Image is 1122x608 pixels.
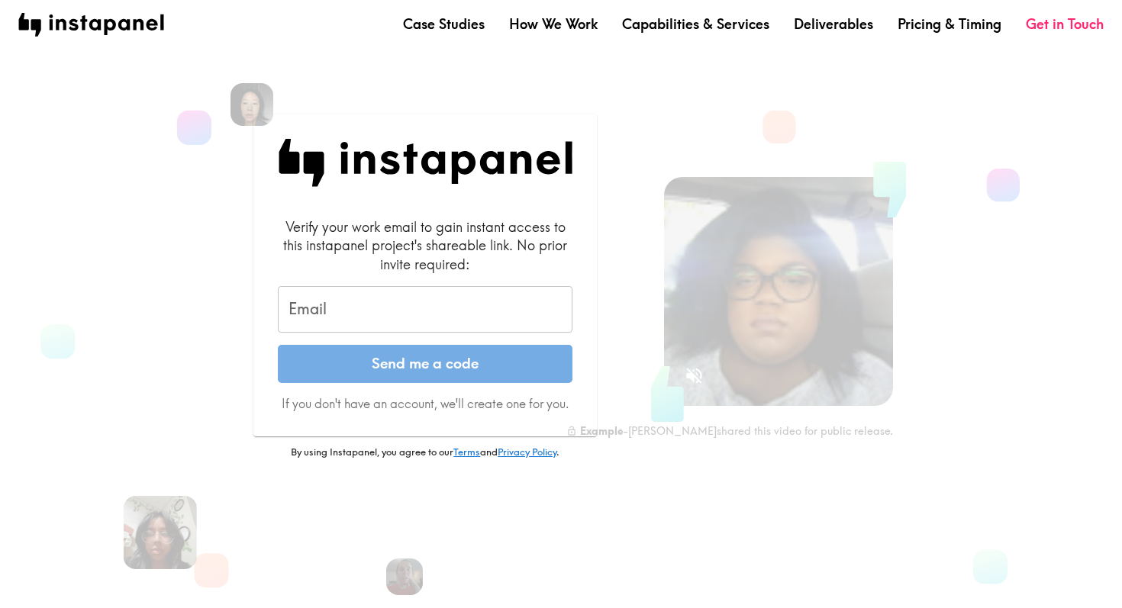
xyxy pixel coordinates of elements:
img: Elizabeth [386,558,423,595]
button: Send me a code [278,345,572,383]
b: Example [580,424,623,438]
a: Get in Touch [1026,14,1104,34]
a: Deliverables [794,14,873,34]
div: Verify your work email to gain instant access to this instapanel project's shareable link. No pri... [278,217,572,274]
button: Sound is off [678,359,711,392]
a: Case Studies [403,14,485,34]
img: Heena [124,496,197,569]
a: Capabilities & Services [622,14,769,34]
a: Privacy Policy [498,446,556,458]
a: How We Work [509,14,598,34]
div: - [PERSON_NAME] shared this video for public release. [566,424,893,438]
a: Pricing & Timing [898,14,1001,34]
a: Terms [453,446,480,458]
p: If you don't have an account, we'll create one for you. [278,395,572,412]
img: Rennie [231,83,273,126]
img: Instapanel [278,139,572,187]
p: By using Instapanel, you agree to our and . [253,446,597,459]
img: instapanel [18,13,164,37]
